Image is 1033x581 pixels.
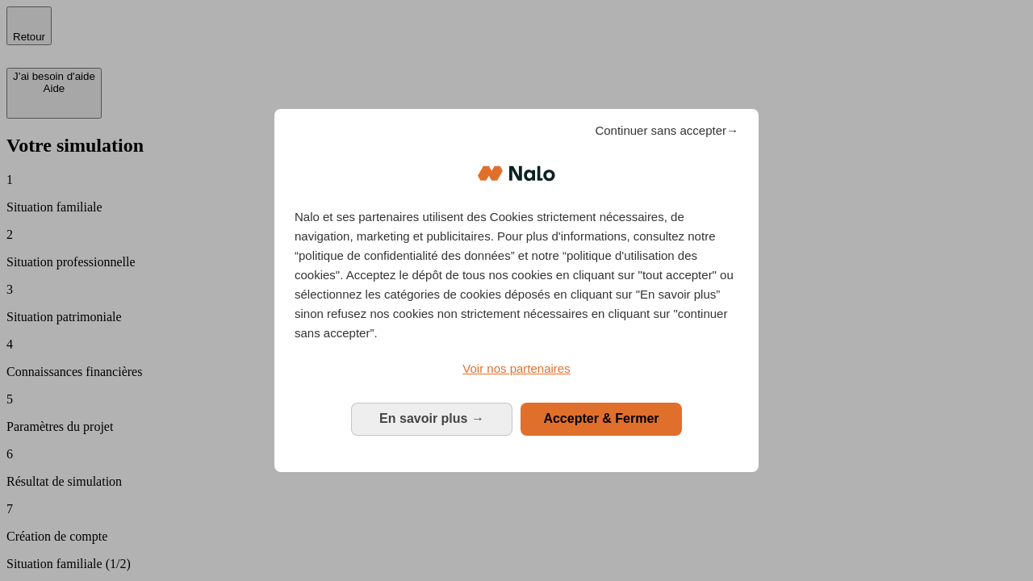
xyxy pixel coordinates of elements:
span: En savoir plus → [379,412,484,425]
button: Accepter & Fermer: Accepter notre traitement des données et fermer [521,403,682,435]
span: Voir nos partenaires [462,362,570,375]
div: Bienvenue chez Nalo Gestion du consentement [274,109,759,471]
span: Accepter & Fermer [543,412,659,425]
button: En savoir plus: Configurer vos consentements [351,403,512,435]
a: Voir nos partenaires [295,359,738,378]
img: Logo [478,149,555,198]
p: Nalo et ses partenaires utilisent des Cookies strictement nécessaires, de navigation, marketing e... [295,207,738,343]
span: Continuer sans accepter→ [595,121,738,140]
